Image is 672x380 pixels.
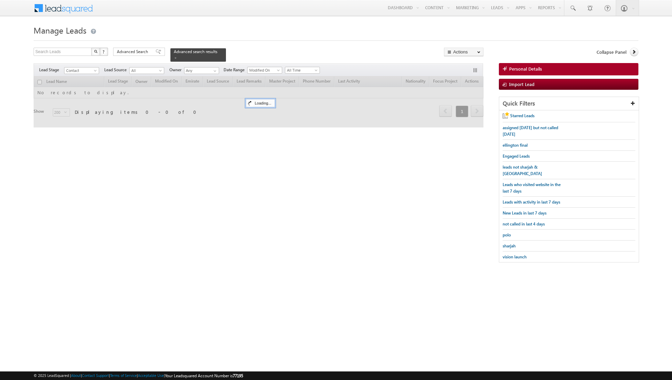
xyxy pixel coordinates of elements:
[503,154,530,159] span: Engaged Leads
[503,199,560,205] span: Leads with activity in last 7 days
[503,254,527,259] span: vision launch
[39,67,64,73] span: Lead Stage
[129,67,164,74] a: All
[117,49,150,55] span: Advanced Search
[503,125,558,137] span: assigned [DATE] but not called [DATE]
[34,25,86,36] span: Manage Leads
[100,48,108,56] button: ?
[503,143,528,148] span: ellington final
[246,99,275,107] div: Loading...
[499,97,639,110] div: Quick Filters
[94,50,97,53] img: Search
[509,66,542,72] span: Personal Details
[104,67,129,73] span: Lead Source
[248,67,280,73] span: Modified On
[103,49,106,54] span: ?
[509,81,535,87] span: Import Lead
[64,68,97,74] span: Contact
[503,232,511,237] span: polo
[233,373,243,378] span: 77195
[503,221,545,226] span: not called in last 4 days
[71,373,81,378] a: About
[510,113,535,118] span: Starred Leads
[130,68,162,74] span: All
[165,373,243,378] span: Your Leadsquared Account Number is
[503,243,516,248] span: sharjah
[503,182,561,194] span: Leads who visited website in the last 7 days
[174,49,217,54] span: Advanced search results
[247,67,282,74] a: Modified On
[503,210,547,216] span: New Leads in last 7 days
[499,63,638,75] a: Personal Details
[184,67,219,74] input: Type to Search
[82,373,109,378] a: Contact Support
[169,67,184,73] span: Owner
[210,68,218,74] a: Show All Items
[34,372,243,379] span: © 2025 LeadSquared | | | | |
[503,164,542,176] span: leads not sharjah & [GEOGRAPHIC_DATA]
[285,67,318,73] span: All Time
[285,67,320,74] a: All Time
[110,373,137,378] a: Terms of Service
[64,67,99,74] a: Contact
[138,373,164,378] a: Acceptable Use
[444,48,483,56] button: Actions
[224,67,247,73] span: Date Range
[597,49,626,55] span: Collapse Panel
